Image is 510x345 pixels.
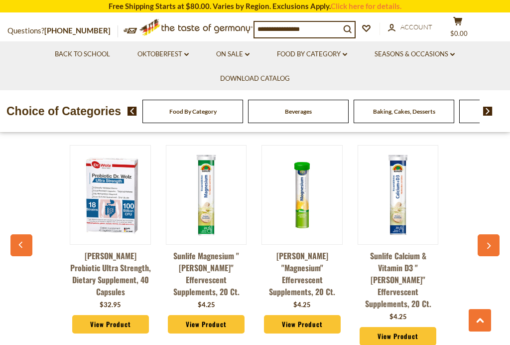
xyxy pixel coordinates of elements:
[373,108,435,115] a: Baking, Cakes, Desserts
[168,315,245,334] a: View Product
[72,315,149,334] a: View Product
[70,250,151,298] a: [PERSON_NAME] Probiotic Ultra Strength, Dietary Supplement, 40 Capsules
[285,108,312,115] a: Beverages
[358,155,438,235] img: Sunlife Calcium & Vitamin D3
[166,155,247,235] img: Sunlife Magnesium
[375,49,455,60] a: Seasons & Occasions
[216,49,250,60] a: On Sale
[198,300,215,310] div: $4.25
[400,23,432,31] span: Account
[127,107,137,116] img: previous arrow
[293,300,311,310] div: $4.25
[220,73,290,84] a: Download Catalog
[277,49,347,60] a: Food By Category
[137,49,189,60] a: Oktoberfest
[262,155,342,235] img: Krueger
[166,250,247,298] a: Sunlife Magnesium "[PERSON_NAME]" Effervescent Supplements, 20 ct.
[44,26,111,35] a: [PHONE_NUMBER]
[55,49,110,60] a: Back to School
[261,250,343,298] a: [PERSON_NAME] "Magnesium" Effervescent Supplements, 20 ct.
[331,1,401,10] a: Click here for details.
[358,250,439,310] a: Sunlife Calcium & Vitamin D3 "[PERSON_NAME]" Effervescent Supplements, 20 ct.
[264,315,341,334] a: View Product
[7,24,118,37] p: Questions?
[70,155,150,235] img: Dr. Wolz Probiotic Ultra Strength, Dietary Supplement, 40 Capsules
[169,108,217,115] a: Food By Category
[100,300,121,310] div: $32.95
[450,29,468,37] span: $0.00
[483,107,493,116] img: next arrow
[388,22,432,33] a: Account
[389,312,407,322] div: $4.25
[443,16,473,41] button: $0.00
